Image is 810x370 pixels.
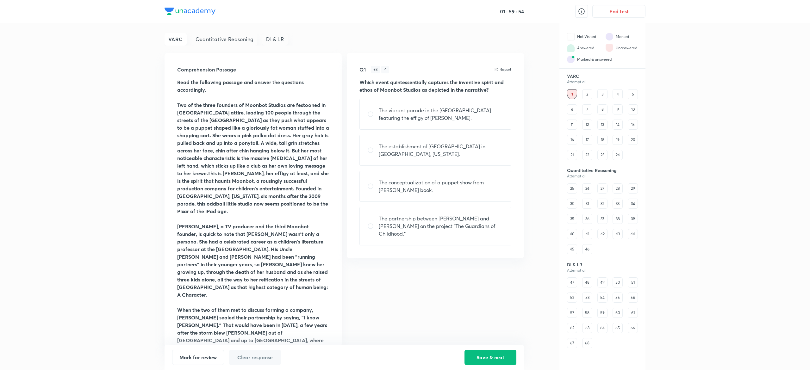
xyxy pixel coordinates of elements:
[628,293,638,303] div: 56
[359,79,504,93] strong: Which event quintessentially captures the inventive spirit and ethos of Moonbot Studios as depict...
[494,67,499,72] img: report icon
[597,104,607,114] div: 8
[567,104,577,114] div: 6
[597,150,607,160] div: 23
[567,120,577,130] div: 11
[500,67,511,72] p: Report
[613,104,623,114] div: 9
[177,79,304,93] strong: Read the following passage and answer the questions accordingly.
[628,183,638,194] div: 29
[567,135,577,145] div: 16
[371,66,380,73] div: + 3
[613,277,623,287] div: 50
[381,66,389,73] div: - 1
[616,45,637,51] div: Unanswered
[582,214,592,224] div: 36
[177,66,329,73] h5: Comprehension Passage
[582,308,592,318] div: 58
[613,199,623,209] div: 33
[567,168,638,173] h6: Quantitative Reasoning
[628,277,638,287] div: 51
[508,8,517,15] h5: 59 :
[567,89,577,99] div: 1
[567,214,577,224] div: 35
[229,350,281,365] button: Clear response
[177,102,329,214] strong: Two of the three founders of Moonbot Studios are festooned in [GEOGRAPHIC_DATA] attire, leading 1...
[567,244,577,254] div: 45
[613,89,623,99] div: 4
[379,179,503,194] p: The conceptualization of a puppet show from [PERSON_NAME] book.
[582,135,592,145] div: 17
[606,44,613,52] img: attempt state
[165,33,187,46] div: VARC
[582,120,592,130] div: 12
[582,277,592,287] div: 48
[613,135,623,145] div: 19
[582,199,592,209] div: 31
[177,223,328,298] strong: [PERSON_NAME], a TV producer and the third Moonbot founder, is quick to note that [PERSON_NAME] w...
[567,199,577,209] div: 30
[582,183,592,194] div: 26
[582,150,592,160] div: 22
[597,199,607,209] div: 32
[582,338,592,348] div: 68
[597,89,607,99] div: 3
[567,229,577,239] div: 40
[379,107,503,122] p: The vibrant parade in the [GEOGRAPHIC_DATA] featuring the effigy of [PERSON_NAME].
[577,34,596,40] div: Not Visited
[597,229,607,239] div: 42
[628,199,638,209] div: 34
[613,214,623,224] div: 38
[567,56,575,63] img: attempt state
[567,183,577,194] div: 25
[613,183,623,194] div: 28
[567,44,575,52] img: attempt state
[567,80,638,84] div: Attempt all
[613,308,623,318] div: 60
[628,308,638,318] div: 61
[597,135,607,145] div: 18
[582,89,592,99] div: 2
[628,120,638,130] div: 15
[582,293,592,303] div: 53
[567,150,577,160] div: 21
[192,33,258,46] div: Quantitative Reasoning
[567,33,575,40] img: attempt state
[628,214,638,224] div: 39
[613,229,623,239] div: 43
[567,308,577,318] div: 57
[597,120,607,130] div: 13
[613,150,623,160] div: 24
[577,45,594,51] div: Answered
[567,293,577,303] div: 52
[379,215,503,237] p: The partnership between [PERSON_NAME] and [PERSON_NAME] on the project "The Guardians of Childhood."
[567,277,577,287] div: 47
[613,120,623,130] div: 14
[597,308,607,318] div: 59
[582,244,592,254] div: 46
[567,268,638,273] div: Attempt all
[613,323,623,333] div: 65
[606,33,613,40] img: attempt state
[628,89,638,99] div: 5
[500,8,508,15] h5: 01 :
[172,350,224,365] button: Mark for review
[567,73,638,79] h6: VARC
[616,34,629,40] div: Marked
[628,104,638,114] div: 10
[359,66,366,73] h5: Q1
[567,323,577,333] div: 62
[577,57,612,62] div: Marked & answered
[567,174,638,178] div: Attempt all
[597,323,607,333] div: 64
[597,214,607,224] div: 37
[613,293,623,303] div: 55
[517,8,524,15] h5: 54
[464,350,516,365] button: Save & next
[567,262,638,268] h6: DI & LR
[379,143,503,158] p: The establishment of [GEOGRAPHIC_DATA] in [GEOGRAPHIC_DATA], [US_STATE].
[582,104,592,114] div: 7
[582,229,592,239] div: 41
[567,338,577,348] div: 67
[628,135,638,145] div: 20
